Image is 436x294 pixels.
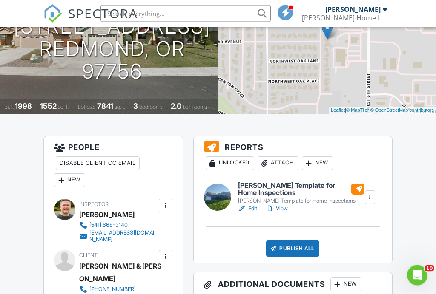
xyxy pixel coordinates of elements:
img: The Best Home Inspection Software - Spectora [43,4,62,23]
a: [EMAIL_ADDRESS][DOMAIN_NAME] [79,230,156,243]
iframe: Intercom live chat [407,265,427,286]
span: Built [4,104,14,110]
div: [PERSON_NAME] Template for Home Inspections [238,198,364,205]
a: Leaflet [331,108,345,113]
span: sq. ft. [58,104,70,110]
div: [PERSON_NAME] [325,5,381,14]
div: Disable Client CC Email [56,157,140,170]
h3: People [44,137,182,193]
span: Inspector [79,201,109,208]
div: | [329,107,436,114]
a: SPECTORA [43,11,138,29]
div: Attach [258,157,298,170]
a: [541] 668-3140 [79,221,156,230]
div: 2.0 [171,102,181,111]
a: [PHONE_NUMBER] [79,286,156,294]
span: sq.ft. [115,104,125,110]
div: [PERSON_NAME] & [PERSON_NAME] [79,260,163,286]
span: SPECTORA [68,4,138,22]
input: Search everything... [100,5,271,22]
div: 7841 [97,102,113,111]
div: 1552 [40,102,57,111]
div: [PERSON_NAME] [79,209,135,221]
h6: [PERSON_NAME] Template for Home Inspections [238,182,364,197]
h1: [STREET_ADDRESS] Redmond, OR 97756 [14,16,211,83]
div: New [302,157,333,170]
span: 10 [425,265,434,272]
div: [EMAIL_ADDRESS][DOMAIN_NAME] [89,230,156,243]
span: bathrooms [183,104,207,110]
div: New [330,278,361,291]
div: [PHONE_NUMBER] [89,286,136,293]
a: © OpenStreetMap contributors [370,108,434,113]
div: Levang Home Inspections LLC [302,14,387,22]
h3: Reports [194,137,392,176]
div: Publish All [266,241,319,257]
div: 3 [133,102,138,111]
div: 1998 [15,102,32,111]
span: Client [79,252,98,259]
a: View [266,205,288,213]
div: Unlocked [206,157,254,170]
span: Lot Size [78,104,96,110]
a: [PERSON_NAME] Template for Home Inspections [PERSON_NAME] Template for Home Inspections [238,182,364,205]
div: [541] 668-3140 [89,222,128,229]
div: New [54,174,85,187]
a: Edit [238,205,257,213]
span: bedrooms [139,104,163,110]
a: © MapTiler [346,108,369,113]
